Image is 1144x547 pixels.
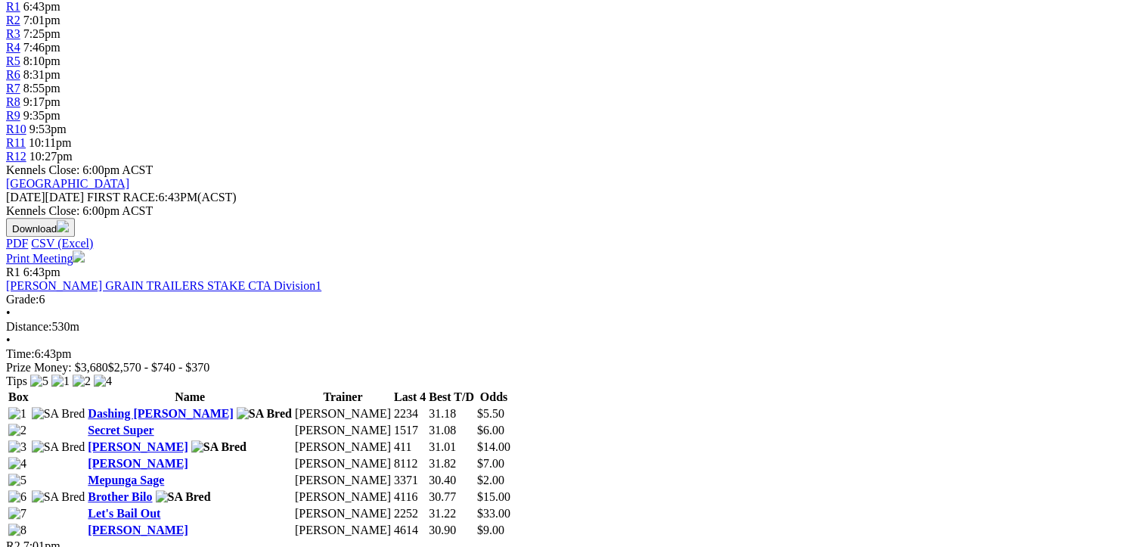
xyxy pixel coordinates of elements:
[6,293,1138,306] div: 6
[428,473,475,488] td: 30.40
[32,407,85,421] img: SA Bred
[6,279,321,292] a: [PERSON_NAME] GRAIN TRAILERS STAKE CTA Division1
[88,440,188,453] a: [PERSON_NAME]
[393,406,426,421] td: 2234
[6,150,26,163] a: R12
[94,375,112,388] img: 4
[23,41,60,54] span: 7:46pm
[108,361,210,374] span: $2,570 - $740 - $370
[477,524,504,536] span: $9.00
[6,320,1138,334] div: 530m
[6,163,153,176] span: Kennels Close: 6:00pm ACST
[51,375,70,388] img: 1
[23,14,60,26] span: 7:01pm
[294,440,392,455] td: [PERSON_NAME]
[428,440,475,455] td: 31.01
[88,524,188,536] a: [PERSON_NAME]
[23,54,60,67] span: 8:10pm
[6,191,84,204] span: [DATE]
[87,191,237,204] span: 6:43PM(ACST)
[393,490,426,505] td: 4116
[6,27,20,40] a: R3
[6,191,45,204] span: [DATE]
[6,237,28,250] a: PDF
[31,237,93,250] a: CSV (Excel)
[428,406,475,421] td: 31.18
[428,490,475,505] td: 30.77
[23,109,60,122] span: 9:35pm
[6,204,1138,218] div: Kennels Close: 6:00pm ACST
[6,54,20,67] a: R5
[393,473,426,488] td: 3371
[6,123,26,135] a: R10
[6,177,129,190] a: [GEOGRAPHIC_DATA]
[6,306,11,319] span: •
[8,390,29,403] span: Box
[6,82,20,95] a: R7
[393,506,426,521] td: 2252
[477,457,504,470] span: $7.00
[88,457,188,470] a: [PERSON_NAME]
[88,407,233,420] a: Dashing [PERSON_NAME]
[428,506,475,521] td: 31.22
[393,523,426,538] td: 4614
[191,440,246,454] img: SA Bred
[6,109,20,122] a: R9
[6,334,11,347] span: •
[477,507,510,520] span: $33.00
[32,440,85,454] img: SA Bred
[29,150,73,163] span: 10:27pm
[6,136,26,149] a: R11
[87,390,293,405] th: Name
[88,474,164,486] a: Mepunga Sage
[393,440,426,455] td: 411
[393,456,426,471] td: 8112
[476,390,511,405] th: Odds
[6,252,85,265] a: Print Meeting
[8,440,26,454] img: 3
[29,136,71,149] span: 10:11pm
[6,68,20,81] a: R6
[23,68,60,81] span: 8:31pm
[6,237,1138,250] div: Download
[6,41,20,54] a: R4
[477,424,504,437] span: $6.00
[8,407,26,421] img: 1
[294,523,392,538] td: [PERSON_NAME]
[6,293,39,306] span: Grade:
[6,14,20,26] a: R2
[6,95,20,108] span: R8
[6,266,20,278] span: R1
[32,490,85,504] img: SA Bred
[294,406,392,421] td: [PERSON_NAME]
[23,82,60,95] span: 8:55pm
[30,375,48,388] img: 5
[73,375,91,388] img: 2
[6,361,1138,375] div: Prize Money: $3,680
[294,456,392,471] td: [PERSON_NAME]
[294,473,392,488] td: [PERSON_NAME]
[428,423,475,438] td: 31.08
[29,123,67,135] span: 9:53pm
[477,474,504,486] span: $2.00
[477,440,510,453] span: $14.00
[88,490,152,503] a: Brother Bilo
[477,407,504,420] span: $5.50
[8,507,26,521] img: 7
[88,507,160,520] a: Let's Bail Out
[8,474,26,487] img: 5
[237,407,292,421] img: SA Bred
[88,424,153,437] a: Secret Super
[87,191,158,204] span: FIRST RACE:
[6,320,51,333] span: Distance:
[23,95,60,108] span: 9:17pm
